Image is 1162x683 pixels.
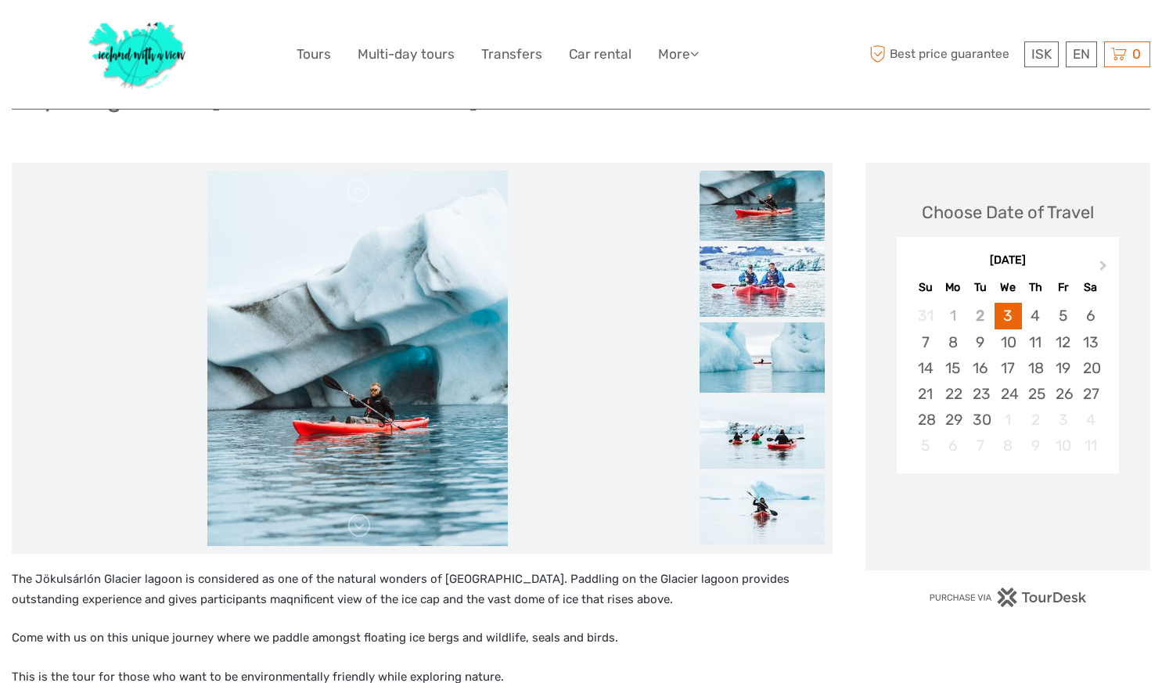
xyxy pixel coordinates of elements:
div: Not available Friday, October 3rd, 2025 [1049,407,1077,433]
div: Loading... [1003,514,1013,524]
img: 36c684363e1a4878a46e8a205f459547_slider_thumbnail.jpeg [700,398,825,469]
div: Tu [966,277,994,298]
div: Choose Thursday, September 25th, 2025 [1022,381,1049,407]
div: Choose Thursday, September 18th, 2025 [1022,355,1049,381]
p: Come with us on this unique journey where we paddle amongst floating ice bergs and wildlife, seal... [12,628,833,649]
div: Su [912,277,939,298]
div: We [995,277,1022,298]
div: Not available Monday, October 6th, 2025 [939,433,966,458]
div: Sa [1077,277,1104,298]
div: [DATE] [897,253,1119,269]
img: d34d726afc864ef5a9735ed42058e64a_slider_thumbnail.jpeg [700,246,825,317]
div: Choose Saturday, September 13th, 2025 [1077,329,1104,355]
div: Choose Friday, September 26th, 2025 [1049,381,1077,407]
a: Tours [297,43,331,66]
div: Choose Monday, September 22nd, 2025 [939,381,966,407]
div: Choose Sunday, September 7th, 2025 [912,329,939,355]
div: Choose Tuesday, September 16th, 2025 [966,355,994,381]
div: Not available Saturday, October 11th, 2025 [1077,433,1104,458]
div: Choose Tuesday, September 9th, 2025 [966,329,994,355]
a: Car rental [569,43,631,66]
img: PurchaseViaTourDesk.png [929,588,1088,607]
div: month 2025-09 [902,303,1114,458]
div: Choose Wednesday, September 10th, 2025 [995,329,1022,355]
div: Choose Sunday, September 28th, 2025 [912,407,939,433]
span: ISK [1031,46,1052,62]
div: Not available Friday, October 10th, 2025 [1049,433,1077,458]
div: Not available Saturday, October 4th, 2025 [1077,407,1104,433]
div: Choose Monday, September 8th, 2025 [939,329,966,355]
div: Choose Monday, September 29th, 2025 [939,407,966,433]
div: Not available Monday, September 1st, 2025 [939,303,966,329]
div: Choose Date of Travel [922,200,1094,225]
div: Choose Wednesday, September 17th, 2025 [995,355,1022,381]
div: Choose Tuesday, September 30th, 2025 [966,407,994,433]
div: Choose Sunday, September 14th, 2025 [912,355,939,381]
span: Best price guarantee [865,41,1020,67]
img: a0ff5324aebe4bcfa88da0b94e8ba9b4_slider_thumbnail.jpeg [700,171,825,241]
div: Choose Friday, September 19th, 2025 [1049,355,1077,381]
img: 1077-ca632067-b948-436b-9c7a-efe9894e108b_logo_big.jpg [81,12,195,97]
div: Choose Saturday, September 20th, 2025 [1077,355,1104,381]
a: Transfers [481,43,542,66]
div: Not available Thursday, October 2nd, 2025 [1022,407,1049,433]
div: Choose Thursday, September 11th, 2025 [1022,329,1049,355]
div: Not available Wednesday, October 8th, 2025 [995,433,1022,458]
img: a0ff5324aebe4bcfa88da0b94e8ba9b4_main_slider.jpeg [207,171,508,546]
p: The Jökulsárlón Glacier lagoon is considered as one of the natural wonders of [GEOGRAPHIC_DATA]. ... [12,570,833,609]
div: Not available Sunday, August 31st, 2025 [912,303,939,329]
div: Choose Friday, September 5th, 2025 [1049,303,1077,329]
img: 84872b46d62f45ca9cc055dd3108d87f_slider_thumbnail.jpeg [700,474,825,545]
button: Next Month [1092,257,1117,282]
div: Th [1022,277,1049,298]
div: Not available Wednesday, October 1st, 2025 [995,407,1022,433]
img: fcb44e31d0394773acfa854906b243ac_slider_thumbnail.jpeg [700,322,825,393]
div: Choose Monday, September 15th, 2025 [939,355,966,381]
div: Choose Saturday, September 27th, 2025 [1077,381,1104,407]
div: Choose Thursday, September 4th, 2025 [1022,303,1049,329]
div: Not available Thursday, October 9th, 2025 [1022,433,1049,458]
div: Not available Sunday, October 5th, 2025 [912,433,939,458]
div: Choose Tuesday, September 23rd, 2025 [966,381,994,407]
div: EN [1066,41,1097,67]
div: Not available Tuesday, October 7th, 2025 [966,433,994,458]
div: Choose Sunday, September 21st, 2025 [912,381,939,407]
div: Not available Tuesday, September 2nd, 2025 [966,303,994,329]
span: 0 [1130,46,1143,62]
div: Choose Saturday, September 6th, 2025 [1077,303,1104,329]
a: More [658,43,699,66]
div: Choose Wednesday, September 24th, 2025 [995,381,1022,407]
div: Fr [1049,277,1077,298]
div: Choose Friday, September 12th, 2025 [1049,329,1077,355]
div: Choose Wednesday, September 3rd, 2025 [995,303,1022,329]
a: Multi-day tours [358,43,455,66]
div: Mo [939,277,966,298]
